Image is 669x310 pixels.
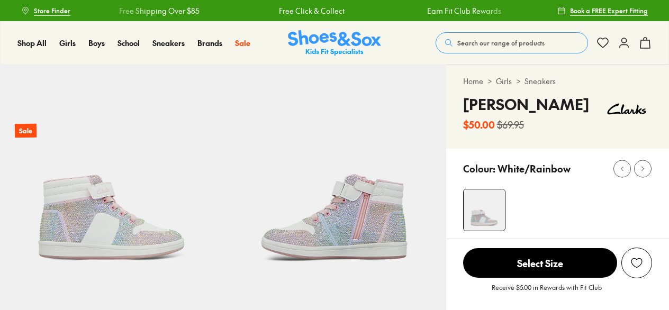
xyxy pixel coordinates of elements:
[436,32,588,53] button: Search our range of products
[119,5,200,16] a: Free Shipping Over $85
[457,38,545,48] span: Search our range of products
[17,38,47,48] span: Shop All
[17,38,47,49] a: Shop All
[463,76,652,87] div: > >
[117,38,140,49] a: School
[463,117,495,132] b: $50.00
[557,1,648,20] a: Book a FREE Expert Fitting
[525,76,556,87] a: Sneakers
[88,38,105,49] a: Boys
[621,248,652,278] button: Add to Wishlist
[463,248,617,278] button: Select Size
[59,38,76,48] span: Girls
[288,30,381,56] img: SNS_Logo_Responsive.svg
[463,93,589,115] h4: [PERSON_NAME]
[235,38,250,48] span: Sale
[223,65,446,287] img: Danika Hi White/Rainbow
[601,93,652,125] img: Vendor logo
[492,282,602,302] p: Receive $5.00 in Rewards with Fit Club
[464,189,505,231] img: Danika Hi White/Rainbow
[235,38,250,49] a: Sale
[570,6,648,15] span: Book a FREE Expert Fitting
[34,6,70,15] span: Store Finder
[288,30,381,56] a: Shoes & Sox
[197,38,222,49] a: Brands
[15,124,37,138] p: Sale
[427,5,501,16] a: Earn Fit Club Rewards
[59,38,76,49] a: Girls
[117,38,140,48] span: School
[463,161,495,176] p: Colour:
[21,1,70,20] a: Store Finder
[498,161,571,176] p: White/Rainbow
[152,38,185,49] a: Sneakers
[152,38,185,48] span: Sneakers
[88,38,105,48] span: Boys
[497,117,524,132] s: $69.95
[463,76,483,87] a: Home
[197,38,222,48] span: Brands
[496,76,512,87] a: Girls
[279,5,345,16] a: Free Click & Collect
